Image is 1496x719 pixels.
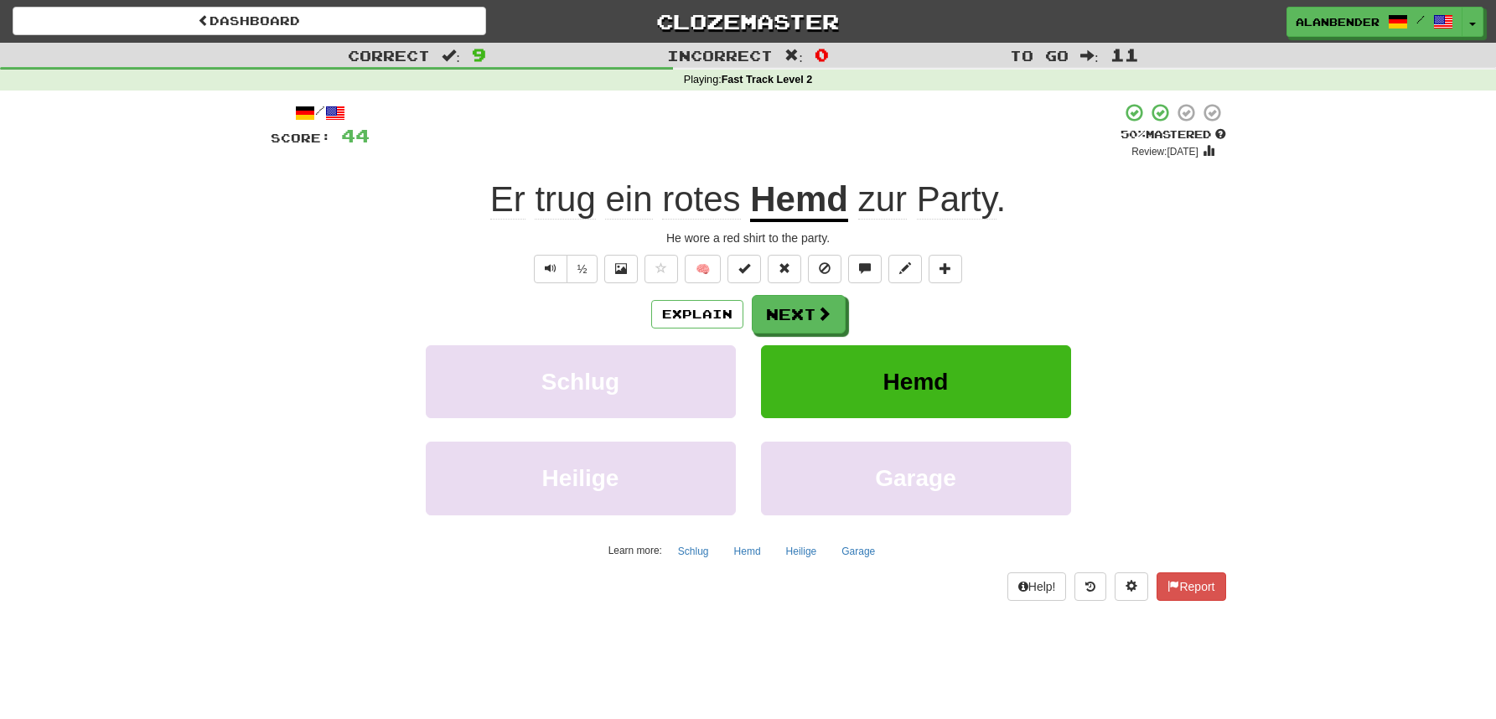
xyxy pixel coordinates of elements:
[1007,572,1067,601] button: Help!
[1010,47,1069,64] span: To go
[1157,572,1225,601] button: Report
[348,47,430,64] span: Correct
[13,7,486,35] a: Dashboard
[777,539,826,564] button: Heilige
[608,545,662,556] small: Learn more:
[662,179,740,220] span: rotes
[685,255,721,283] button: 🧠
[1110,44,1139,65] span: 11
[442,49,460,63] span: :
[883,369,949,395] span: Hemd
[808,255,841,283] button: Ignore sentence (alt+i)
[929,255,962,283] button: Add to collection (alt+a)
[752,295,846,334] button: Next
[1131,146,1198,158] small: Review: [DATE]
[722,74,813,85] strong: Fast Track Level 2
[750,179,848,222] u: Hemd
[725,539,770,564] button: Hemd
[875,465,956,491] span: Garage
[604,255,638,283] button: Show image (alt+x)
[848,255,882,283] button: Discuss sentence (alt+u)
[605,179,652,220] span: ein
[271,131,331,145] span: Score:
[426,442,736,515] button: Heilige
[815,44,829,65] span: 0
[542,465,619,491] span: Heilige
[1121,127,1146,141] span: 50 %
[917,179,996,220] span: Party
[534,255,567,283] button: Play sentence audio (ctl+space)
[511,7,985,36] a: Clozemaster
[271,102,370,123] div: /
[848,179,1006,220] span: .
[1296,14,1380,29] span: AlanBender
[784,49,803,63] span: :
[341,125,370,146] span: 44
[858,179,907,220] span: zur
[669,539,718,564] button: Schlug
[761,345,1071,418] button: Hemd
[1286,7,1462,37] a: AlanBender /
[567,255,598,283] button: ½
[1074,572,1106,601] button: Round history (alt+y)
[768,255,801,283] button: Reset to 0% Mastered (alt+r)
[472,44,486,65] span: 9
[531,255,598,283] div: Text-to-speech controls
[761,442,1071,515] button: Garage
[832,539,884,564] button: Garage
[651,300,743,328] button: Explain
[1080,49,1099,63] span: :
[888,255,922,283] button: Edit sentence (alt+d)
[541,369,619,395] span: Schlug
[535,179,595,220] span: trug
[271,230,1226,246] div: He wore a red shirt to the party.
[1416,13,1425,25] span: /
[727,255,761,283] button: Set this sentence to 100% Mastered (alt+m)
[1121,127,1226,142] div: Mastered
[644,255,678,283] button: Favorite sentence (alt+f)
[426,345,736,418] button: Schlug
[667,47,773,64] span: Incorrect
[490,179,525,220] span: Er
